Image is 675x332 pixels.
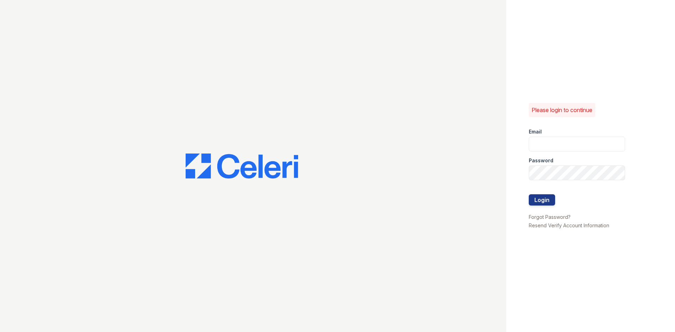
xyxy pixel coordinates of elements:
p: Please login to continue [532,106,592,114]
a: Forgot Password? [529,214,571,220]
label: Email [529,128,542,135]
button: Login [529,194,555,206]
label: Password [529,157,553,164]
img: CE_Logo_Blue-a8612792a0a2168367f1c8372b55b34899dd931a85d93a1a3d3e32e68fde9ad4.png [186,154,298,179]
a: Resend Verify Account Information [529,222,609,228]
